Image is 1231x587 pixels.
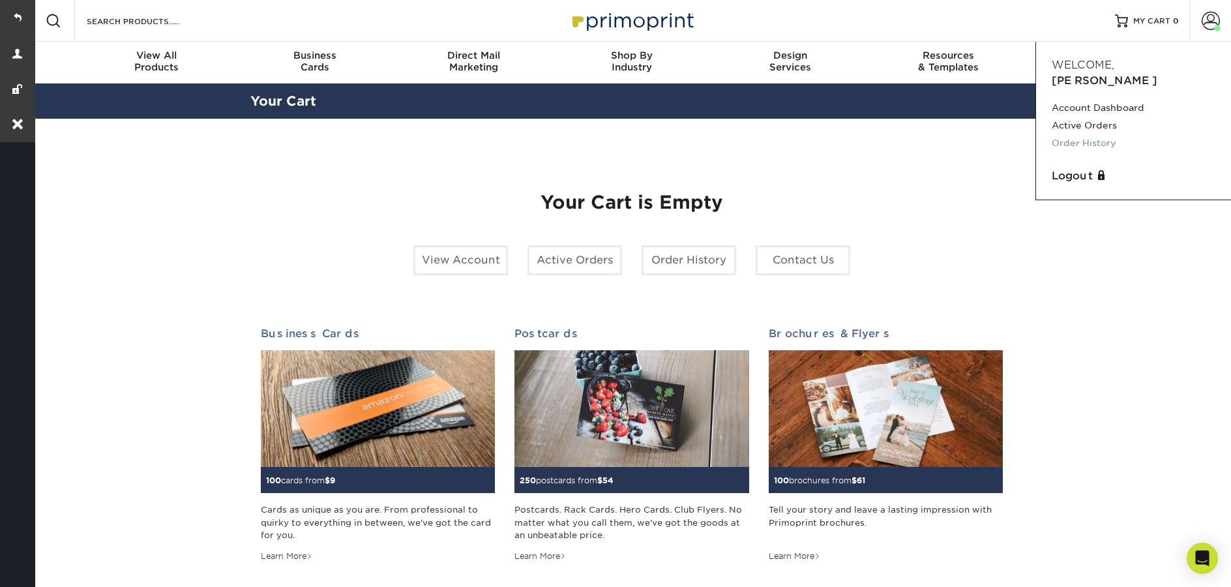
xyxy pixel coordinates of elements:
[769,327,1003,562] a: Brochures & Flyers 100brochures from$61 Tell your story and leave a lasting impression with Primo...
[514,550,566,562] div: Learn More
[869,42,1028,83] a: Resources& Templates
[1052,117,1215,134] a: Active Orders
[330,475,335,485] span: 9
[236,50,394,73] div: Cards
[852,475,857,485] span: $
[769,327,1003,340] h2: Brochures & Flyers
[527,245,622,275] a: Active Orders
[1052,59,1114,71] span: Welcome,
[85,13,213,29] input: SEARCH PRODUCTS.....
[1052,134,1215,152] a: Order History
[769,504,1003,541] div: Tell your story and leave a lasting impression with Primoprint brochures.
[78,42,236,83] a: View AllProducts
[1028,42,1186,83] a: Contact& Support
[869,50,1028,61] span: Resources
[553,50,711,61] span: Shop By
[1028,50,1186,73] div: & Support
[1028,50,1186,61] span: Contact
[261,327,495,562] a: Business Cards 100cards from$9 Cards as unique as you are. From professional to quirky to everyth...
[1187,543,1218,574] div: Open Intercom Messenger
[266,475,281,485] span: 100
[869,50,1028,73] div: & Templates
[413,245,508,275] a: View Account
[261,550,312,562] div: Learn More
[769,550,820,562] div: Learn More
[394,42,553,83] a: Direct MailMarketing
[553,50,711,73] div: Industry
[642,245,736,275] a: Order History
[774,475,789,485] span: 100
[514,504,749,541] div: Postcards. Rack Cards. Hero Cards. Club Flyers. No matter what you call them, we've got the goods...
[774,475,865,485] small: brochures from
[261,504,495,541] div: Cards as unique as you are. From professional to quirky to everything in between, we've got the c...
[78,50,236,61] span: View All
[1052,99,1215,117] a: Account Dashboard
[567,7,697,35] img: Primoprint
[520,475,536,485] span: 250
[261,350,495,468] img: Business Cards
[1052,74,1157,87] span: [PERSON_NAME]
[236,50,394,61] span: Business
[711,50,869,73] div: Services
[1173,16,1179,25] span: 0
[857,475,865,485] span: 61
[394,50,553,73] div: Marketing
[3,547,111,582] iframe: Google Customer Reviews
[514,327,749,340] h2: Postcards
[1133,16,1170,27] span: MY CART
[514,327,749,562] a: Postcards 250postcards from$54 Postcards. Rack Cards. Hero Cards. Club Flyers. No matter what you...
[78,50,236,73] div: Products
[514,350,749,468] img: Postcards
[266,475,335,485] small: cards from
[711,50,869,61] span: Design
[325,475,330,485] span: $
[261,327,495,340] h2: Business Cards
[756,245,850,275] a: Contact Us
[394,50,553,61] span: Direct Mail
[261,192,1003,214] h1: Your Cart is Empty
[236,42,394,83] a: BusinessCards
[1052,168,1215,184] a: Logout
[553,42,711,83] a: Shop ByIndustry
[769,350,1003,468] img: Brochures & Flyers
[250,93,316,109] a: Your Cart
[597,475,602,485] span: $
[711,42,869,83] a: DesignServices
[520,475,614,485] small: postcards from
[602,475,614,485] span: 54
